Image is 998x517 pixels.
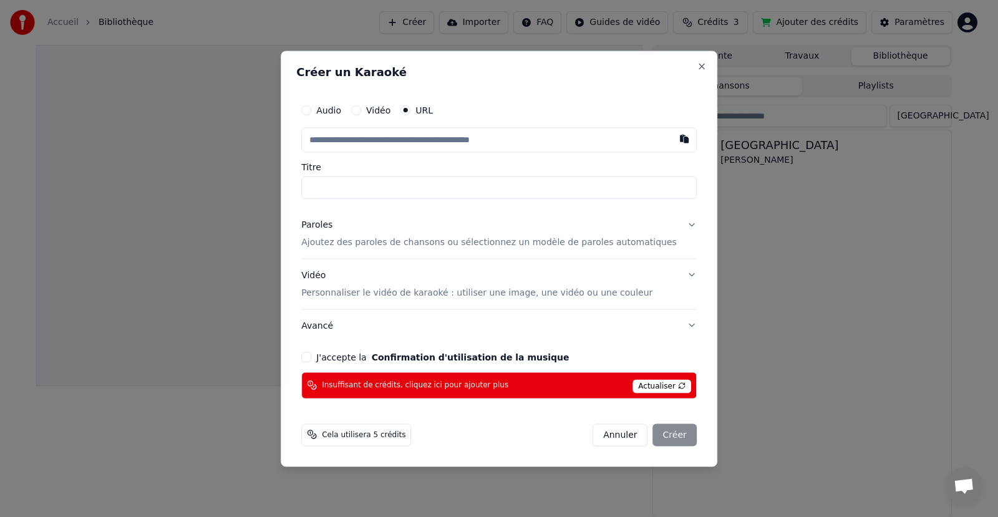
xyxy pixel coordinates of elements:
[301,286,652,299] p: Personnaliser le vidéo de karaoké : utiliser une image, une vidéo ou une couleur
[322,380,508,390] span: Insuffisant de crédits, cliquez ici pour ajouter plus
[301,162,697,171] label: Titre
[301,236,677,248] p: Ajoutez des paroles de chansons ou sélectionnez un modèle de paroles automatiques
[372,352,569,361] button: J'accepte la
[301,269,652,299] div: Vidéo
[301,309,697,342] button: Avancé
[296,66,702,77] h2: Créer un Karaoké
[632,379,691,393] span: Actualiser
[322,430,405,440] span: Cela utilisera 5 crédits
[316,352,569,361] label: J'accepte la
[301,218,332,231] div: Paroles
[301,259,697,309] button: VidéoPersonnaliser le vidéo de karaoké : utiliser une image, une vidéo ou une couleur
[316,105,341,114] label: Audio
[366,105,390,114] label: Vidéo
[415,105,433,114] label: URL
[593,423,647,446] button: Annuler
[301,208,697,258] button: ParolesAjoutez des paroles de chansons ou sélectionnez un modèle de paroles automatiques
